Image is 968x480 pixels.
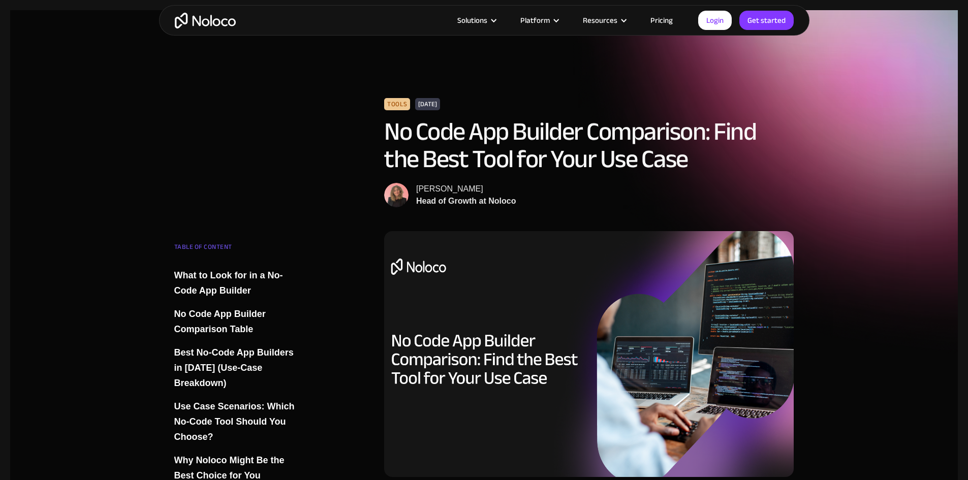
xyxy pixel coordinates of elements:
a: No Code App Builder Comparison Table [174,306,297,337]
div: Solutions [457,14,487,27]
div: Solutions [445,14,508,27]
div: Resources [570,14,638,27]
div: [DATE] [415,98,440,110]
div: Head of Growth at Noloco [416,195,516,207]
a: Login [698,11,732,30]
a: Use Case Scenarios: Which No-Code Tool Should You Choose? [174,399,297,444]
a: home [175,13,236,28]
div: Platform [520,14,550,27]
a: What to Look for in a No-Code App Builder [174,268,297,298]
a: Get started [739,11,794,30]
div: Platform [508,14,570,27]
div: Resources [583,14,617,27]
a: Pricing [638,14,685,27]
div: Tools [384,98,410,110]
div: [PERSON_NAME] [416,183,516,195]
a: Best No-Code App Builders in [DATE] (Use-Case Breakdown) [174,345,297,391]
h1: No Code App Builder Comparison: Find the Best Tool for Your Use Case [384,118,794,173]
div: TABLE OF CONTENT [174,239,297,260]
